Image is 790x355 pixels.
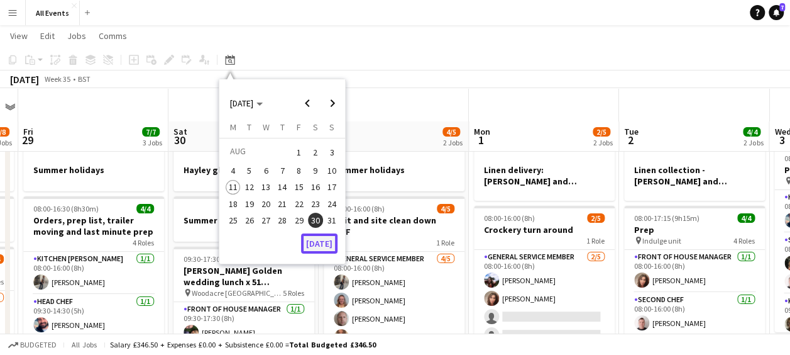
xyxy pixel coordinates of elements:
[474,164,615,187] h3: Linen delivery: [PERSON_NAME] and [PERSON_NAME]
[324,143,340,162] button: 03-08-2025
[307,143,324,162] button: 02-08-2025
[258,196,273,211] span: 20
[5,28,33,44] a: View
[290,196,307,212] button: 22-08-2025
[23,146,164,191] app-job-card: Summer holidays
[258,180,273,195] span: 13
[78,74,91,84] div: BST
[226,180,241,195] span: 11
[437,204,454,213] span: 4/5
[258,162,274,179] button: 06-08-2025
[133,238,154,247] span: 4 Roles
[436,238,454,247] span: 1 Role
[226,163,241,178] span: 4
[474,126,490,137] span: Mon
[173,126,187,137] span: Sat
[258,179,274,195] button: 13-08-2025
[292,144,307,161] span: 1
[241,179,258,195] button: 12-08-2025
[307,179,324,195] button: 16-08-2025
[280,121,285,133] span: T
[484,213,535,223] span: 08:00-16:00 (8h)
[307,162,324,179] button: 09-08-2025
[23,126,33,137] span: Fri
[35,28,60,44] a: Edit
[275,213,290,228] span: 28
[173,164,314,176] h3: Hayley glass hire - invoiced
[292,163,307,178] span: 8
[289,340,376,349] span: Total Budgeted £346.50
[172,133,187,147] span: 30
[258,196,274,212] button: 20-08-2025
[94,28,132,44] a: Comms
[274,162,290,179] button: 07-08-2025
[242,196,257,211] span: 19
[224,143,290,162] td: AUG
[241,196,258,212] button: 19-08-2025
[474,224,615,235] h3: Crockery turn around
[173,265,314,288] h3: [PERSON_NAME] Golden wedding lunch x 51 [GEOGRAPHIC_DATA]
[173,196,314,242] div: Summer holidays
[308,180,323,195] span: 16
[275,196,290,211] span: 21
[230,98,253,109] span: [DATE]
[229,121,236,133] span: M
[258,163,273,178] span: 6
[274,179,290,195] button: 14-08-2025
[737,213,755,223] span: 4/4
[324,196,339,211] span: 24
[143,138,162,147] div: 3 Jobs
[301,234,337,254] button: [DATE]
[33,204,99,213] span: 08:00-16:30 (8h30m)
[307,196,324,212] button: 23-08-2025
[308,144,323,161] span: 2
[292,196,307,211] span: 22
[593,138,613,147] div: 2 Jobs
[173,215,314,226] h3: Summer holidays
[224,196,241,212] button: 18-08-2025
[324,144,339,161] span: 3
[274,212,290,228] button: 28-08-2025
[263,121,270,133] span: W
[634,213,699,223] span: 08:00-17:15 (9h15m)
[329,121,334,133] span: S
[274,196,290,212] button: 21-08-2025
[308,213,323,228] span: 30
[26,1,80,25] button: All Events
[586,236,605,245] span: 1 Role
[324,215,464,237] h3: Unit and site clean down AWF
[69,340,99,349] span: All jobs
[324,162,340,179] button: 10-08-2025
[324,196,340,212] button: 24-08-2025
[324,164,464,176] h3: Summer holidays
[62,28,91,44] a: Jobs
[242,163,257,178] span: 5
[242,213,257,228] span: 26
[624,126,639,137] span: Tue
[313,121,318,133] span: S
[297,121,301,133] span: F
[241,212,258,228] button: 26-08-2025
[324,163,339,178] span: 10
[10,30,28,42] span: View
[192,288,283,298] span: Woodacre [GEOGRAPHIC_DATA] SP4 6LS
[733,236,755,245] span: 4 Roles
[743,127,760,137] span: 4/4
[258,212,274,228] button: 27-08-2025
[324,146,464,191] app-job-card: Summer holidays
[292,213,307,228] span: 29
[23,295,164,337] app-card-role: Head Chef1/109:30-14:30 (5h)[PERSON_NAME]
[23,252,164,295] app-card-role: Kitchen [PERSON_NAME]1/108:00-16:00 (8h)[PERSON_NAME]
[474,146,615,201] app-job-card: Linen delivery: [PERSON_NAME] and [PERSON_NAME]
[290,143,307,162] button: 01-08-2025
[283,288,304,298] span: 5 Roles
[642,236,681,245] span: Indulge unit
[624,146,765,201] div: Linen collection - [PERSON_NAME] and [PERSON_NAME] / [PERSON_NAME]
[21,133,33,147] span: 29
[334,204,385,213] span: 08:00-16:00 (8h)
[224,212,241,228] button: 25-08-2025
[622,133,639,147] span: 2
[10,73,39,86] div: [DATE]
